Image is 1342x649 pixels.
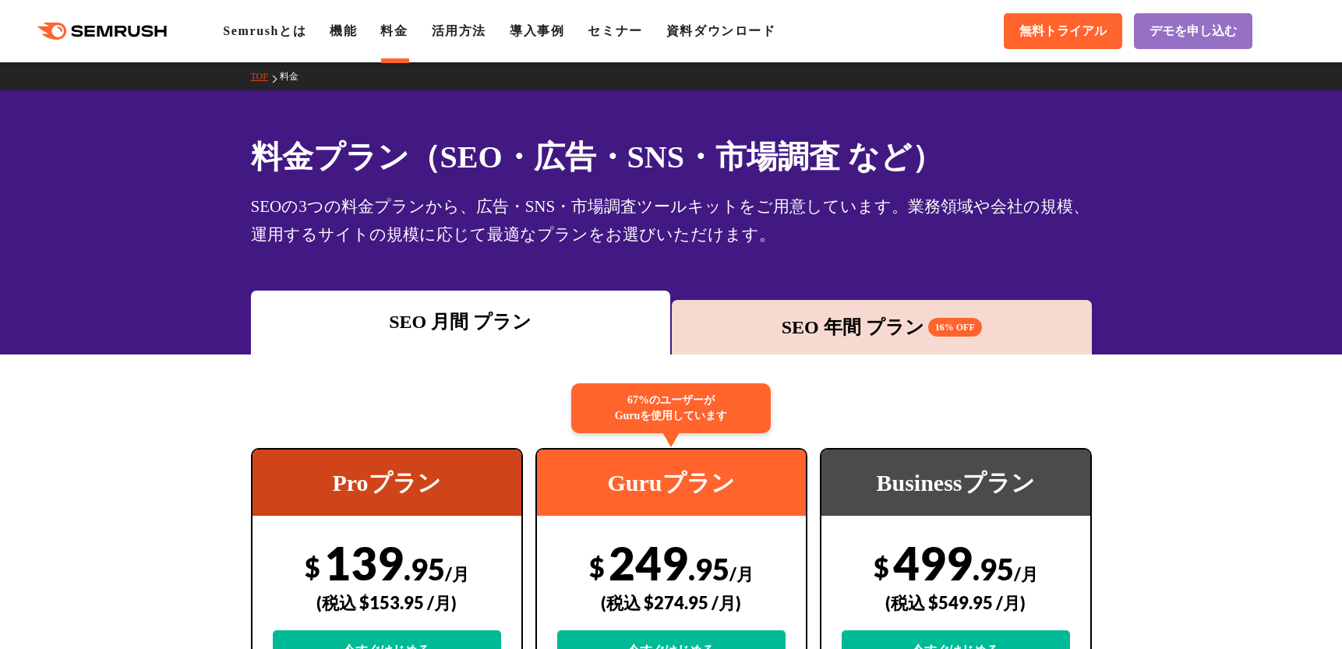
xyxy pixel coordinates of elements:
span: .95 [404,551,445,587]
div: SEO 年間 プラン [680,313,1084,341]
a: 料金 [280,71,310,82]
a: 料金 [380,24,408,37]
a: Semrushとは [223,24,306,37]
a: セミナー [588,24,642,37]
div: Businessプラン [821,450,1090,516]
div: (税込 $549.95 /月) [842,575,1070,630]
span: .95 [973,551,1014,587]
span: /月 [445,563,469,584]
h1: 料金プラン（SEO・広告・SNS・市場調査 など） [251,134,1092,180]
a: TOP [251,71,280,82]
span: /月 [729,563,754,584]
div: Guruプラン [537,450,806,516]
span: $ [874,551,889,583]
span: 16% OFF [928,318,982,337]
span: /月 [1014,563,1038,584]
div: SEO 月間 プラン [259,308,663,336]
div: (税込 $153.95 /月) [273,575,501,630]
a: 資料ダウンロード [666,24,776,37]
a: 機能 [330,24,357,37]
span: $ [589,551,605,583]
div: Proプラン [253,450,521,516]
span: .95 [688,551,729,587]
span: $ [305,551,320,583]
span: デモを申し込む [1150,23,1237,40]
div: (税込 $274.95 /月) [557,575,786,630]
a: 活用方法 [432,24,486,37]
div: SEOの3つの料金プランから、広告・SNS・市場調査ツールキットをご用意しています。業務領域や会社の規模、運用するサイトの規模に応じて最適なプランをお選びいただけます。 [251,192,1092,249]
a: デモを申し込む [1134,13,1252,49]
a: 無料トライアル [1004,13,1122,49]
div: 67%のユーザーが Guruを使用しています [571,383,771,433]
a: 導入事例 [510,24,564,37]
span: 無料トライアル [1019,23,1107,40]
